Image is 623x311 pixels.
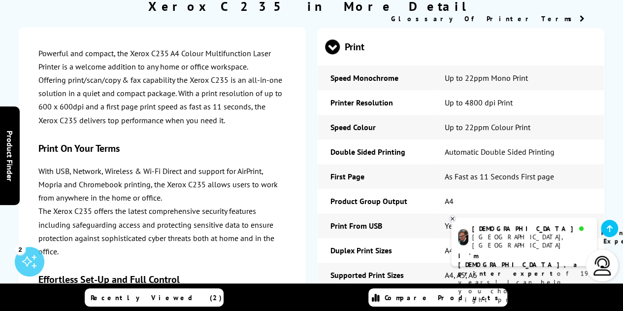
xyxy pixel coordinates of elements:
td: Supported Print Sizes [318,263,432,287]
p: Powerful and compact, the Xerox C235 A4 Colour Multifunction Laser Printer is a welcome addition ... [38,47,286,73]
td: As Fast as 11 Seconds First page [432,164,604,189]
td: Up to 4800 dpi Print [432,90,604,115]
span: Recently Viewed (2) [91,293,222,302]
td: Product Group Output [318,189,432,213]
span: Compare Products [385,293,504,302]
td: Yes [432,213,604,238]
div: [GEOGRAPHIC_DATA], [GEOGRAPHIC_DATA] [463,232,589,250]
span: Similar Printers [187,28,244,46]
td: A4, A5, A6 [432,263,604,287]
h3: Effortless Set-Up and Full Control [38,273,286,286]
p: of 19 years! I can help you choose the right product [449,252,590,309]
td: Speed Colour [318,115,432,139]
p: The Xerox C235 offers the latest comprehensive security features including safeguarding access an... [38,205,286,258]
span: Key Features [25,28,87,46]
a: Recently Viewed (2) [85,288,224,307]
td: Duplex Print Sizes [318,238,432,263]
span: Customer Questions [468,28,534,46]
td: First Page [318,164,432,189]
span: Cartridges & Accessories [360,24,448,50]
td: A4 [432,189,604,213]
h3: Print On Your Terms [38,142,286,155]
td: Printer Resolution [318,90,432,115]
td: Speed Monochrome [318,66,432,90]
td: Automatic Double Sided Printing [432,139,604,164]
td: Print From USB [318,213,432,238]
p: Offering print/scan/copy & fax capability the Xerox C235 is an all-in-one solution in a quiet and... [38,73,286,127]
span: Reviews [554,33,603,41]
span: Overview [106,33,167,41]
span: Product Finder [5,130,15,181]
a: Compare Products [368,288,507,307]
img: user-headset-light.svg [592,256,612,276]
td: A4 [432,238,604,263]
b: I'm [DEMOGRAPHIC_DATA], a printer expert [449,252,579,280]
p: With USB, Network, Wireless & Wi-Fi Direct and support for AirPrint, Mopria and Chromebook printi... [38,165,286,205]
td: Double Sided Printing [318,139,432,164]
div: [DEMOGRAPHIC_DATA] [463,223,589,232]
img: chris-livechat.png [449,228,459,245]
td: Up to 22ppm Mono Print [432,66,604,90]
div: 2 [15,243,26,254]
span: Specification [263,33,340,41]
td: Up to 22ppm Colour Print [432,115,604,139]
